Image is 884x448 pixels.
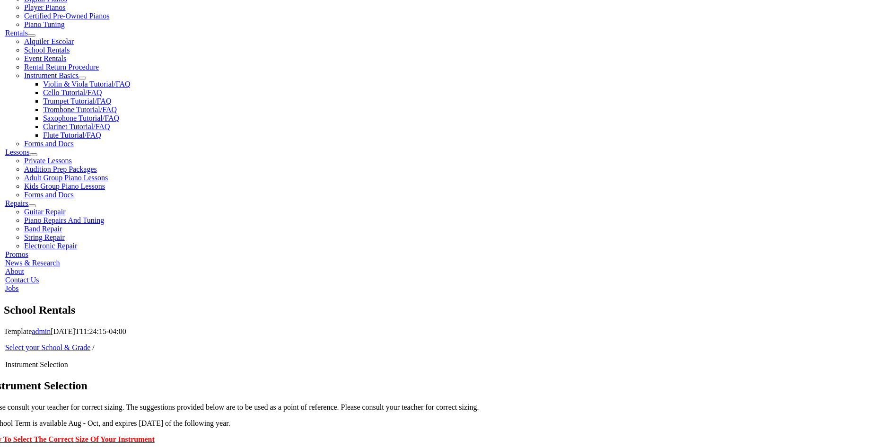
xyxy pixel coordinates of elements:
[5,148,30,156] a: Lessons
[24,191,74,199] a: Forms and Docs
[24,3,66,11] a: Player Pianos
[24,157,72,165] a: Private Lessons
[24,20,65,28] a: Piano Tuning
[4,302,880,318] section: Page Title Bar
[24,225,62,233] a: Band Repair
[30,153,37,156] button: Open submenu of Lessons
[24,165,97,173] a: Audition Prep Packages
[92,343,94,351] span: /
[24,242,77,250] a: Electronic Repair
[24,37,74,45] a: Alquiler Escolar
[5,343,90,351] a: Select your School & Grade
[24,174,108,182] a: Adult Group Piano Lessons
[5,199,28,207] a: Repairs
[43,123,110,131] a: Clarinet Tutorial/FAQ
[43,88,102,97] a: Cello Tutorial/FAQ
[5,259,60,267] a: News & Research
[24,216,104,224] a: Piano Repairs And Tuning
[28,34,35,37] button: Open submenu of Rentals
[4,327,32,335] span: Template
[5,360,562,369] li: Instrument Selection
[24,208,66,216] a: Guitar Repair
[24,71,79,79] a: Instrument Basics
[24,63,99,71] a: Rental Return Procedure
[24,54,66,62] a: Event Rentals
[24,140,74,148] a: Forms and Docs
[5,267,24,275] a: About
[28,204,36,207] button: Open submenu of Repairs
[5,276,39,284] a: Contact Us
[32,327,51,335] a: admin
[43,97,111,105] a: Trumpet Tutorial/FAQ
[4,302,880,318] h1: School Rentals
[5,284,18,292] a: Jobs
[5,29,28,37] a: Rentals
[43,80,131,88] a: Violin & Viola Tutorial/FAQ
[24,233,65,241] a: String Repair
[43,114,119,122] a: Saxophone Tutorial/FAQ
[5,250,28,258] a: Promos
[43,131,101,139] a: Flute Tutorial/FAQ
[24,46,70,54] a: School Rentals
[24,12,109,20] a: Certified Pre-Owned Pianos
[24,182,105,190] a: Kids Group Piano Lessons
[51,327,126,335] span: [DATE]T11:24:15-04:00
[43,105,117,114] a: Trombone Tutorial/FAQ
[79,77,86,79] button: Open submenu of Instrument Basics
